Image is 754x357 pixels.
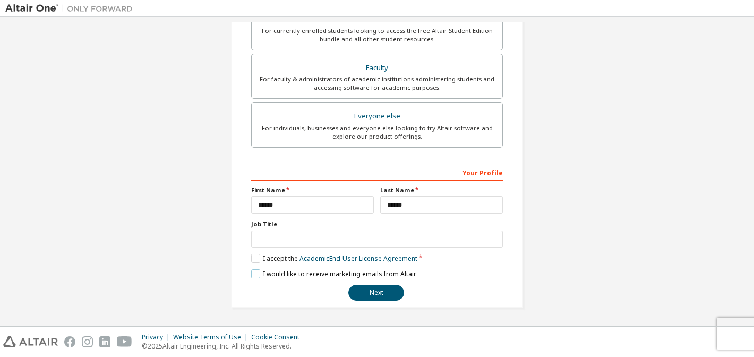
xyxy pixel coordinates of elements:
img: Altair One [5,3,138,14]
div: Faculty [258,61,496,75]
img: altair_logo.svg [3,336,58,347]
div: For currently enrolled students looking to access the free Altair Student Edition bundle and all ... [258,27,496,44]
div: For faculty & administrators of academic institutions administering students and accessing softwa... [258,75,496,92]
button: Next [348,285,404,301]
a: Academic End-User License Agreement [299,254,417,263]
img: facebook.svg [64,336,75,347]
label: I would like to receive marketing emails from Altair [251,269,416,278]
div: Your Profile [251,164,503,181]
div: Privacy [142,333,173,342]
p: © 2025 Altair Engineering, Inc. All Rights Reserved. [142,342,306,351]
div: For individuals, businesses and everyone else looking to try Altair software and explore our prod... [258,124,496,141]
div: Cookie Consent [251,333,306,342]
img: instagram.svg [82,336,93,347]
label: Job Title [251,220,503,228]
img: linkedin.svg [99,336,110,347]
img: youtube.svg [117,336,132,347]
label: I accept the [251,254,417,263]
div: Website Terms of Use [173,333,251,342]
div: Everyone else [258,109,496,124]
label: Last Name [380,186,503,194]
label: First Name [251,186,374,194]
